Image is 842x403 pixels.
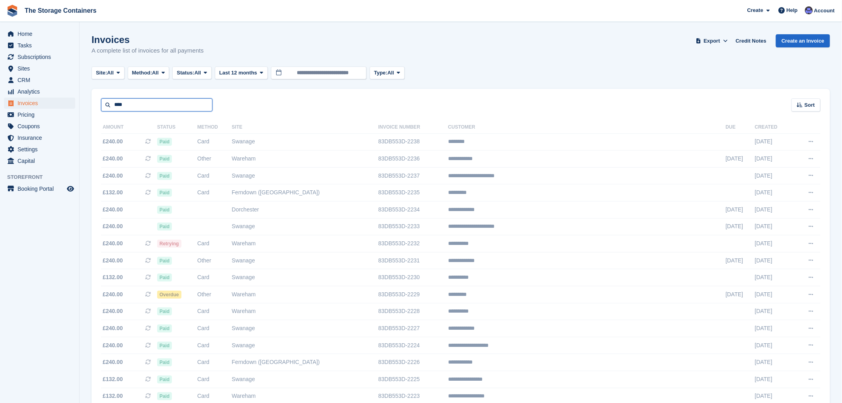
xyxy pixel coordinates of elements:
h1: Invoices [92,34,204,45]
span: Booking Portal [18,183,65,194]
span: Sites [18,63,65,74]
span: CRM [18,74,65,86]
span: Invoices [18,98,65,109]
a: menu [4,28,75,39]
button: Export [694,34,729,47]
span: Create [747,6,763,14]
span: Help [787,6,798,14]
img: stora-icon-8386f47178a22dfd0bd8f6a31ec36ba5ce8667c1dd55bd0f319d3a0aa187defe.svg [6,5,18,17]
span: Pricing [18,109,65,120]
a: menu [4,109,75,120]
span: Analytics [18,86,65,97]
span: Capital [18,155,65,166]
a: menu [4,155,75,166]
img: Dan Excell [805,6,813,14]
a: Preview store [66,184,75,194]
a: menu [4,51,75,63]
a: Credit Notes [733,34,770,47]
span: Storefront [7,173,79,181]
a: menu [4,144,75,155]
a: Create an Invoice [776,34,830,47]
span: Settings [18,144,65,155]
a: The Storage Containers [21,4,99,17]
span: Coupons [18,121,65,132]
a: menu [4,121,75,132]
span: Export [704,37,720,45]
span: Subscriptions [18,51,65,63]
a: menu [4,98,75,109]
span: Home [18,28,65,39]
a: menu [4,63,75,74]
p: A complete list of invoices for all payments [92,46,204,55]
a: menu [4,183,75,194]
span: Account [814,7,835,15]
span: Tasks [18,40,65,51]
a: menu [4,132,75,143]
a: menu [4,74,75,86]
span: Insurance [18,132,65,143]
a: menu [4,40,75,51]
a: menu [4,86,75,97]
